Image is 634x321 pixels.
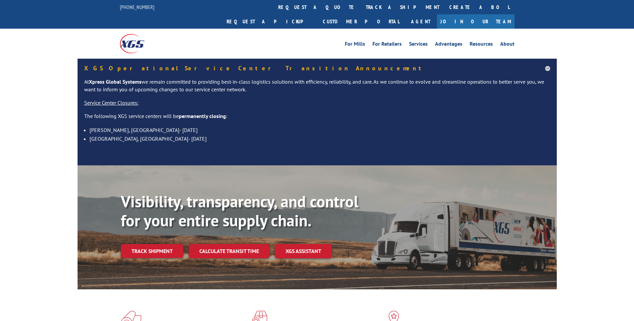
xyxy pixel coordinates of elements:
h5: XGS Operational Service Center Transition Announcement [84,65,550,71]
a: For Retailers [372,41,402,49]
a: Advantages [435,41,462,49]
strong: Xpress Global Systems [89,78,141,85]
a: Join Our Team [437,14,515,29]
a: For Mills [345,41,365,49]
a: About [500,41,515,49]
u: Service Center Closures: [84,99,138,106]
a: Resources [470,41,493,49]
a: Customer Portal [318,14,404,29]
b: Visibility, transparency, and control for your entire supply chain. [121,191,358,231]
li: [GEOGRAPHIC_DATA], [GEOGRAPHIC_DATA]- [DATE] [90,134,550,143]
a: [PHONE_NUMBER] [120,4,154,10]
a: Calculate transit time [189,244,270,258]
p: The following XGS service centers will be : [84,112,550,126]
a: Request a pickup [222,14,318,29]
a: Track shipment [121,244,183,258]
p: At we remain committed to providing best-in-class logistics solutions with efficiency, reliabilit... [84,78,550,99]
a: XGS ASSISTANT [275,244,332,258]
li: [PERSON_NAME], [GEOGRAPHIC_DATA]- [DATE] [90,126,550,134]
strong: permanently closing [179,113,226,119]
a: Agent [404,14,437,29]
a: Services [409,41,428,49]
